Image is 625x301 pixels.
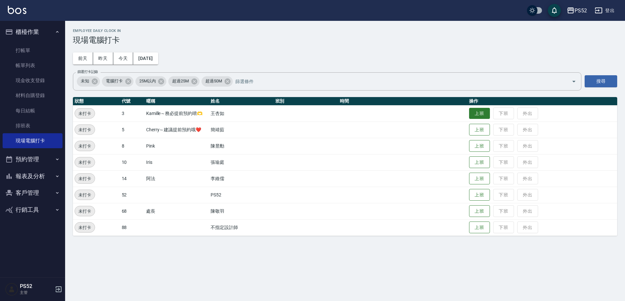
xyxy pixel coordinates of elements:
[209,170,273,187] td: 李維儒
[120,154,145,170] td: 10
[120,122,145,138] td: 5
[592,5,617,17] button: 登出
[201,76,233,87] div: 超過50M
[3,43,62,58] a: 打帳單
[3,151,62,168] button: 預約管理
[120,219,145,236] td: 88
[120,97,145,106] th: 代號
[3,23,62,40] button: 櫃檯作業
[585,75,617,87] button: 搜尋
[145,122,209,138] td: Cherry～建議提前預約哦❤️
[209,219,273,236] td: 不指定設計師
[75,110,95,117] span: 未打卡
[234,76,560,87] input: 篩選條件
[102,76,133,87] div: 電腦打卡
[469,108,490,119] button: 上班
[3,58,62,73] a: 帳單列表
[145,97,209,106] th: 暱稱
[469,173,490,185] button: 上班
[209,154,273,170] td: 張瑜庭
[20,283,53,290] h5: PS52
[469,222,490,234] button: 上班
[469,205,490,217] button: 上班
[3,118,62,133] a: 排班表
[75,159,95,166] span: 未打卡
[77,78,93,84] span: 未知
[209,138,273,154] td: 陳昱勳
[120,170,145,187] td: 14
[73,36,617,45] h3: 現場電腦打卡
[575,7,587,15] div: PS52
[120,138,145,154] td: 8
[3,103,62,118] a: 每日結帳
[77,76,100,87] div: 未知
[75,208,95,215] span: 未打卡
[3,133,62,148] a: 現場電腦打卡
[3,73,62,88] a: 現金收支登錄
[75,175,95,182] span: 未打卡
[548,4,561,17] button: save
[120,105,145,122] td: 3
[135,78,160,84] span: 25M以內
[75,126,95,133] span: 未打卡
[120,203,145,219] td: 68
[120,187,145,203] td: 52
[564,4,590,17] button: PS52
[209,203,273,219] td: 陳敬羽
[77,69,98,74] label: 篩選打卡記錄
[133,52,158,64] button: [DATE]
[75,192,95,198] span: 未打卡
[75,224,95,231] span: 未打卡
[209,187,273,203] td: PS52
[145,170,209,187] td: 阿法
[209,122,273,138] td: 簡靖茹
[201,78,226,84] span: 超過50M
[93,52,113,64] button: 昨天
[569,76,579,87] button: Open
[75,143,95,150] span: 未打卡
[338,97,467,106] th: 時間
[145,138,209,154] td: Pink
[3,184,62,201] button: 客戶管理
[469,124,490,136] button: 上班
[209,97,273,106] th: 姓名
[469,156,490,168] button: 上班
[168,78,193,84] span: 超過25M
[469,140,490,152] button: 上班
[469,189,490,201] button: 上班
[3,88,62,103] a: 材料自購登錄
[102,78,127,84] span: 電腦打卡
[135,76,167,87] div: 25M以內
[3,168,62,185] button: 報表及分析
[274,97,338,106] th: 班別
[8,6,26,14] img: Logo
[145,105,209,122] td: Kamille～務必提前預約唷🫶
[145,203,209,219] td: 處長
[168,76,200,87] div: 超過25M
[73,29,617,33] h2: Employee Daily Clock In
[73,97,120,106] th: 狀態
[3,201,62,218] button: 行銷工具
[145,154,209,170] td: Iris
[20,290,53,295] p: 主管
[209,105,273,122] td: 王杏如
[113,52,133,64] button: 今天
[5,283,18,296] img: Person
[73,52,93,64] button: 前天
[467,97,617,106] th: 操作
